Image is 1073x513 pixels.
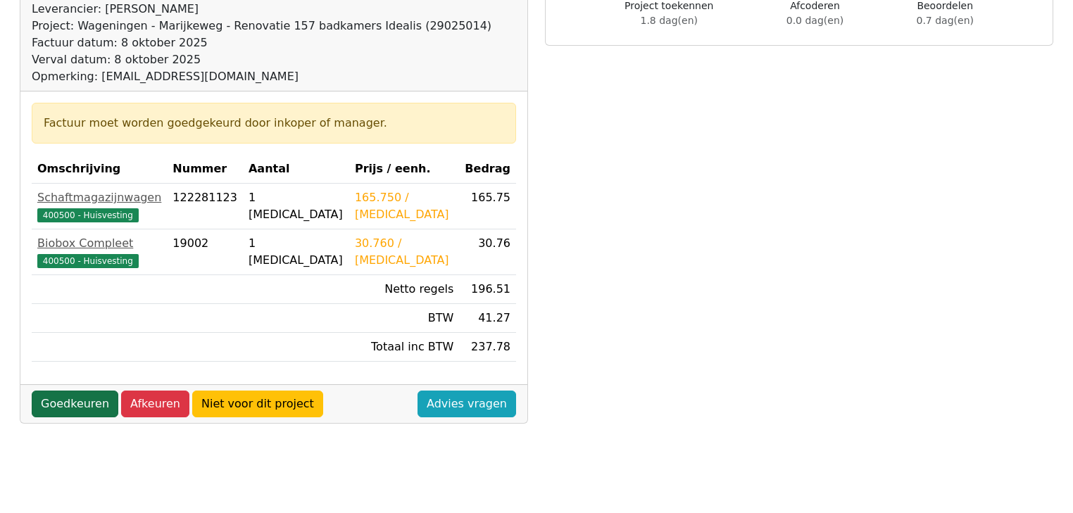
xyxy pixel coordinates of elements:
[459,304,516,333] td: 41.27
[37,189,161,206] div: Schaftmagazijnwagen
[641,15,698,26] span: 1.8 dag(en)
[37,189,161,223] a: Schaftmagazijnwagen400500 - Huisvesting
[349,275,459,304] td: Netto regels
[37,208,139,222] span: 400500 - Huisvesting
[349,333,459,362] td: Totaal inc BTW
[32,34,491,51] div: Factuur datum: 8 oktober 2025
[44,115,504,132] div: Factuur moet worden goedgekeurd door inkoper of manager.
[459,155,516,184] th: Bedrag
[32,391,118,417] a: Goedkeuren
[243,155,349,184] th: Aantal
[32,1,491,18] div: Leverancier: [PERSON_NAME]
[32,18,491,34] div: Project: Wageningen - Marijkeweg - Renovatie 157 badkamers Idealis (29025014)
[786,15,843,26] span: 0.0 dag(en)
[459,184,516,229] td: 165.75
[37,235,161,269] a: Biobox Compleet400500 - Huisvesting
[355,235,453,269] div: 30.760 / [MEDICAL_DATA]
[459,229,516,275] td: 30.76
[167,184,243,229] td: 122281123
[32,155,167,184] th: Omschrijving
[192,391,323,417] a: Niet voor dit project
[249,189,344,223] div: 1 [MEDICAL_DATA]
[917,15,974,26] span: 0.7 dag(en)
[37,254,139,268] span: 400500 - Huisvesting
[121,391,189,417] a: Afkeuren
[37,235,161,252] div: Biobox Compleet
[459,275,516,304] td: 196.51
[349,304,459,333] td: BTW
[32,51,491,68] div: Verval datum: 8 oktober 2025
[32,68,491,85] div: Opmerking: [EMAIL_ADDRESS][DOMAIN_NAME]
[355,189,453,223] div: 165.750 / [MEDICAL_DATA]
[167,155,243,184] th: Nummer
[459,333,516,362] td: 237.78
[249,235,344,269] div: 1 [MEDICAL_DATA]
[418,391,516,417] a: Advies vragen
[167,229,243,275] td: 19002
[349,155,459,184] th: Prijs / eenh.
